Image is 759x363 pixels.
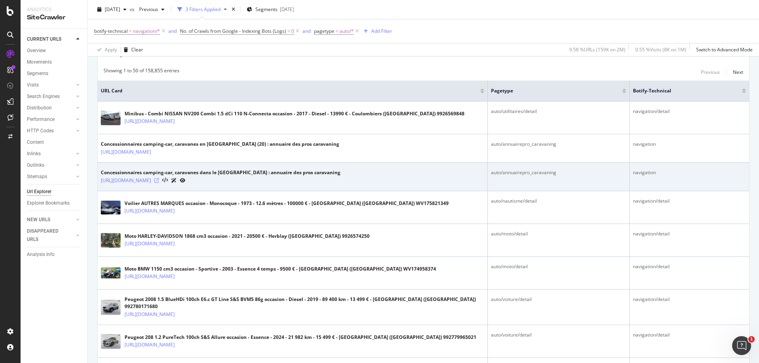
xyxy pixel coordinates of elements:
[291,26,294,37] span: 0
[27,127,74,135] a: HTTP Codes
[27,188,51,196] div: Url Explorer
[125,200,449,207] div: Voilier AUTRES MARQUES occasion - Monocoque - 1973 - 12.6 mètres - 100000 € - [GEOGRAPHIC_DATA] (...
[244,3,297,16] button: Segments[DATE]
[136,6,158,13] span: Previous
[27,250,82,259] a: Analysis Info
[154,178,159,183] a: Visit Online Page
[633,296,746,303] div: navigation/detail
[27,127,54,135] div: HTTP Codes
[27,138,44,147] div: Content
[361,26,392,36] button: Add Filter
[27,199,70,207] div: Explorer Bookmarks
[27,104,52,112] div: Distribution
[27,188,82,196] a: Url Explorer
[131,46,143,53] div: Clear
[104,67,179,77] div: Showing 1 to 50 of 158,855 entries
[125,110,464,117] div: Minibus - Combi NISSAN NV200 Combi 1.5 dCi 110 N-Connecta occasion - 2017 - Diesel - 13990 € - Co...
[230,6,237,13] div: times
[633,108,746,115] div: navigation/detail
[27,35,74,43] a: CURRENT URLS
[280,6,294,13] div: [DATE]
[27,58,82,66] a: Movements
[130,6,136,13] span: vs
[27,150,41,158] div: Inlinks
[105,46,117,53] div: Apply
[27,81,39,89] div: Visits
[105,6,120,13] span: 2025 Aug. 25th
[633,331,746,339] div: navigation/detail
[125,233,370,240] div: Moto HARLEY-DAVIDSON 1868 cm3 occasion - 2021 - 20500 € - Herblay ([GEOGRAPHIC_DATA]) 9926574250
[27,173,74,181] a: Sitemaps
[125,310,175,318] a: [URL][DOMAIN_NAME]
[101,148,151,156] a: [URL][DOMAIN_NAME]
[701,69,720,75] div: Previous
[491,141,626,148] div: auto/annuairepro_caravaning
[136,3,168,16] button: Previous
[171,176,177,184] a: AI Url Details
[125,334,476,341] div: Peugeot 208 1.2 PureTech 100ch S&S Allure occasion - Essence - 2024 - 21 982 km - 15 499 € - [GEO...
[27,115,74,124] a: Performance
[491,331,626,339] div: auto/voiture/detail
[125,240,175,248] a: [URL][DOMAIN_NAME]
[101,169,340,176] div: Concessionnaires camping-car, caravanes dans le [GEOGRAPHIC_DATA] : annuaire des pros caravaning
[491,108,626,115] div: auto/utilitaires/detail
[27,150,74,158] a: Inlinks
[491,169,626,176] div: auto/annuairepro_caravaning
[340,26,354,37] span: auto/*
[27,35,61,43] div: CURRENT URLS
[27,161,74,169] a: Outlinks
[27,70,82,78] a: Segments
[633,197,746,205] div: navigation/detail
[101,111,121,126] img: main image
[168,27,177,35] button: and
[696,46,753,53] div: Switch to Advanced Mode
[27,58,52,66] div: Movements
[491,263,626,270] div: auto/moto/detail
[101,267,121,278] img: main image
[174,3,230,16] button: 3 Filters Applied
[27,70,48,78] div: Segments
[94,28,128,34] span: botify-technical
[27,81,74,89] a: Visits
[133,26,160,37] span: navigation/*
[125,265,436,273] div: Moto BMW 1150 cm3 occasion - Sportive - 2003 - Essence 4 temps - 9500 € - [GEOGRAPHIC_DATA] ([GEO...
[121,43,143,56] button: Clear
[371,28,392,34] div: Add Filter
[101,141,339,148] div: Concessionnaires camping-car, caravanes en [GEOGRAPHIC_DATA] (20) : annuaire des pros caravaning
[491,296,626,303] div: auto/voiture/detail
[491,230,626,237] div: auto/moto/detail
[635,46,686,53] div: 0.55 % Visits ( 8K on 1M )
[302,28,311,34] div: and
[27,47,82,55] a: Overview
[94,3,130,16] button: [DATE]
[302,27,311,35] button: and
[27,47,46,55] div: Overview
[180,28,286,34] span: No. of Crawls from Google - Indexing Bots (Logs)
[27,6,81,13] div: Analytics
[101,233,121,248] img: main image
[27,250,55,259] div: Analysis Info
[27,104,74,112] a: Distribution
[27,216,74,224] a: NEW URLS
[101,201,121,214] img: main image
[748,336,755,342] span: 1
[733,69,743,75] div: Next
[314,28,334,34] span: pagetype
[27,92,74,101] a: Search Engines
[27,227,67,244] div: DISAPPEARED URLS
[125,273,175,280] a: [URL][DOMAIN_NAME]
[491,197,626,205] div: auto/nautisme/detail
[185,6,221,13] div: 3 Filters Applied
[27,216,50,224] div: NEW URLS
[27,199,82,207] a: Explorer Bookmarks
[162,178,168,183] button: View HTML Source
[101,334,121,349] img: main image
[701,67,720,77] button: Previous
[633,141,746,148] div: navigation
[101,87,478,94] span: URL Card
[733,67,743,77] button: Next
[180,176,185,184] a: URL Inspection
[633,263,746,270] div: navigation/detail
[633,169,746,176] div: navigation
[336,28,338,34] span: =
